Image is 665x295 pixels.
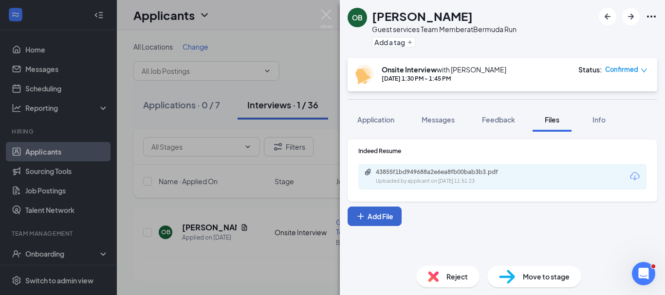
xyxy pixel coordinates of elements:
div: OB [352,13,363,22]
div: [DATE] 1:30 PM - 1:45 PM [382,74,506,83]
div: with [PERSON_NAME] [382,65,506,74]
span: Confirmed [605,65,638,74]
div: Uploaded by applicant on [DATE] 11:51:23 [376,177,522,185]
div: Indeed Resume [358,147,647,155]
button: PlusAdd a tag [372,37,415,47]
svg: ArrowLeftNew [602,11,613,22]
b: Onsite Interview [382,65,437,74]
svg: Ellipses [646,11,657,22]
div: Status : [578,65,602,74]
span: Reject [446,271,468,282]
span: down [641,67,647,74]
span: Feedback [482,115,515,124]
svg: Plus [407,39,413,45]
h1: [PERSON_NAME] [372,8,473,24]
span: Move to stage [523,271,570,282]
iframe: Intercom live chat [632,262,655,285]
button: Add FilePlus [348,207,402,226]
svg: Paperclip [364,168,372,176]
div: 43855f1bd949688a2e6ea8fb00bab3b3.pdf [376,168,512,176]
button: ArrowLeftNew [599,8,616,25]
button: ArrowRight [622,8,640,25]
span: Messages [422,115,455,124]
div: Guest services Team Member at Bermuda Run [372,24,517,34]
svg: Plus [356,211,366,221]
svg: Download [629,171,641,182]
svg: ArrowRight [625,11,637,22]
span: Info [592,115,606,124]
span: Files [545,115,559,124]
span: Application [357,115,394,124]
a: Paperclip43855f1bd949688a2e6ea8fb00bab3b3.pdfUploaded by applicant on [DATE] 11:51:23 [364,168,522,185]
